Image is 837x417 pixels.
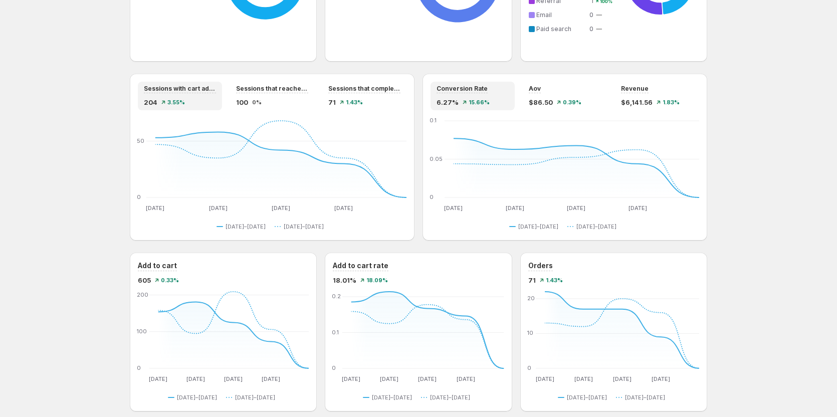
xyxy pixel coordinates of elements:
text: 100 [137,328,147,335]
text: [DATE] [574,375,592,382]
button: [DATE]–[DATE] [275,221,328,233]
text: [DATE] [149,375,167,382]
text: 0 [527,364,531,371]
text: [DATE] [380,375,399,382]
text: [DATE] [418,375,437,382]
span: 0% [252,99,262,105]
text: [DATE] [457,375,475,382]
span: 18.09% [366,277,388,283]
button: [DATE]–[DATE] [558,391,611,403]
span: 71 [528,275,536,285]
button: [DATE]–[DATE] [217,221,270,233]
td: Email [534,10,583,21]
span: [DATE]–[DATE] [567,393,607,401]
text: 50 [137,137,144,144]
span: [DATE]–[DATE] [226,223,266,231]
span: 0.39% [563,99,581,105]
span: 0 [589,11,593,19]
text: [DATE] [225,375,243,382]
span: $86.50 [529,97,553,107]
span: [DATE]–[DATE] [625,393,665,401]
h3: Add to cart rate [333,261,388,271]
span: $6,141.56 [621,97,653,107]
span: 0.33% [161,277,179,283]
text: 0 [332,364,336,371]
span: 204 [144,97,157,107]
text: 0 [430,193,434,200]
text: [DATE] [186,375,205,382]
text: [DATE] [334,204,353,212]
text: [DATE] [146,204,164,212]
span: [DATE]–[DATE] [430,393,470,401]
button: [DATE]–[DATE] [567,221,620,233]
span: [DATE]–[DATE] [372,393,412,401]
span: 18.01% [333,275,356,285]
span: 71 [328,97,336,107]
text: [DATE] [272,204,290,212]
span: Sessions that reached checkout [236,85,308,93]
h3: Add to cart [138,261,177,271]
span: 0 [589,25,593,33]
span: 6.27% [437,97,459,107]
span: [DATE]–[DATE] [284,223,324,231]
text: [DATE] [651,375,670,382]
span: Sessions with cart additions [144,85,216,93]
text: [DATE] [262,375,281,382]
text: [DATE] [535,375,554,382]
td: Paid search [534,24,583,35]
text: 0 [137,364,141,371]
span: Sessions that completed checkout [328,85,400,93]
span: Paid search [536,25,571,33]
text: [DATE] [506,204,524,212]
text: [DATE] [342,375,361,382]
text: 0 [137,193,141,200]
text: [DATE] [629,204,647,212]
span: [DATE]–[DATE] [576,223,616,231]
text: 0.1 [430,117,437,124]
span: 1.43% [346,99,363,105]
text: [DATE] [209,204,228,212]
button: [DATE]–[DATE] [616,391,669,403]
button: [DATE]–[DATE] [509,221,562,233]
span: Aov [529,85,541,93]
h3: Orders [528,261,553,271]
span: Revenue [621,85,649,93]
span: Conversion Rate [437,85,488,93]
span: Email [536,11,552,19]
span: 15.66% [469,99,490,105]
text: [DATE] [567,204,585,212]
text: 0.2 [332,293,341,300]
text: 0.1 [332,329,339,336]
span: 1.83% [663,99,680,105]
text: [DATE] [612,375,631,382]
span: [DATE]–[DATE] [518,223,558,231]
span: 3.55% [167,99,185,105]
span: 1.43% [546,277,563,283]
text: 0.05 [430,155,443,162]
button: [DATE]–[DATE] [421,391,474,403]
button: [DATE]–[DATE] [168,391,221,403]
text: 20 [527,295,535,302]
span: 100 [236,97,248,107]
span: 605 [138,275,151,285]
span: [DATE]–[DATE] [235,393,275,401]
button: [DATE]–[DATE] [363,391,416,403]
text: [DATE] [444,204,463,212]
button: [DATE]–[DATE] [226,391,279,403]
text: 10 [527,329,533,336]
span: [DATE]–[DATE] [177,393,217,401]
text: 200 [137,291,148,298]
